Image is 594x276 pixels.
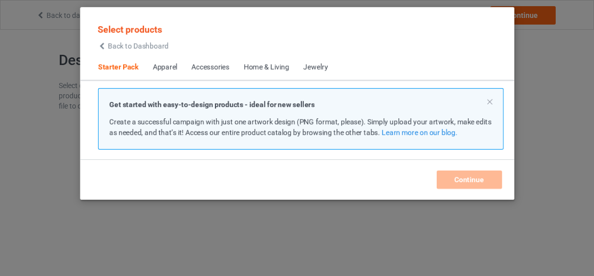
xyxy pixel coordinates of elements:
[91,55,146,80] span: Starter Pack
[109,100,315,109] strong: Get started with easy-to-design products - ideal for new sellers
[108,42,169,50] span: Back to Dashboard
[98,24,162,35] span: Select products
[192,62,229,73] div: Accessories
[303,62,328,73] div: Jewelry
[244,62,289,73] div: Home & Living
[382,129,457,137] a: Learn more on our blog.
[109,118,491,137] span: Create a successful campaign with just one artwork design (PNG format, please). Simply upload you...
[153,62,177,73] div: Apparel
